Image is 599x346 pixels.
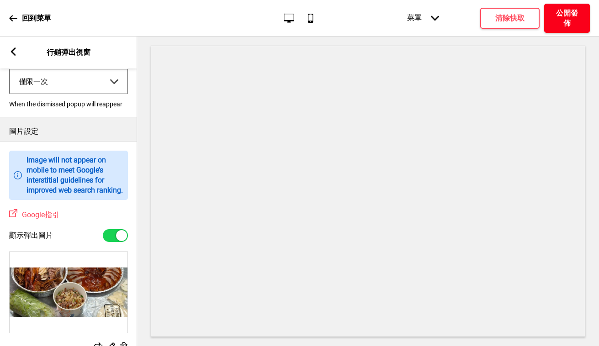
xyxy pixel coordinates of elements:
a: Google指引 [17,210,59,219]
button: 清除快取 [480,8,540,29]
label: 顯示彈出圖片 [9,231,53,241]
a: 回到菜單 [9,6,51,31]
span: Google指引 [22,210,59,219]
button: 公開發佈 [544,4,590,33]
p: When the dismissed popup will reappear [9,100,128,108]
p: 圖片設定 [9,126,128,136]
p: 回到菜單 [22,13,51,23]
h4: 清除快取 [495,13,525,23]
h4: 公開發佈 [553,8,581,28]
img: Image [10,252,127,333]
div: 菜單 [398,4,448,32]
p: 行銷彈出視窗 [47,47,90,58]
p: Image will not appear on mobile to meet Google’s interstitial guidelines for improved web search ... [27,155,123,195]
